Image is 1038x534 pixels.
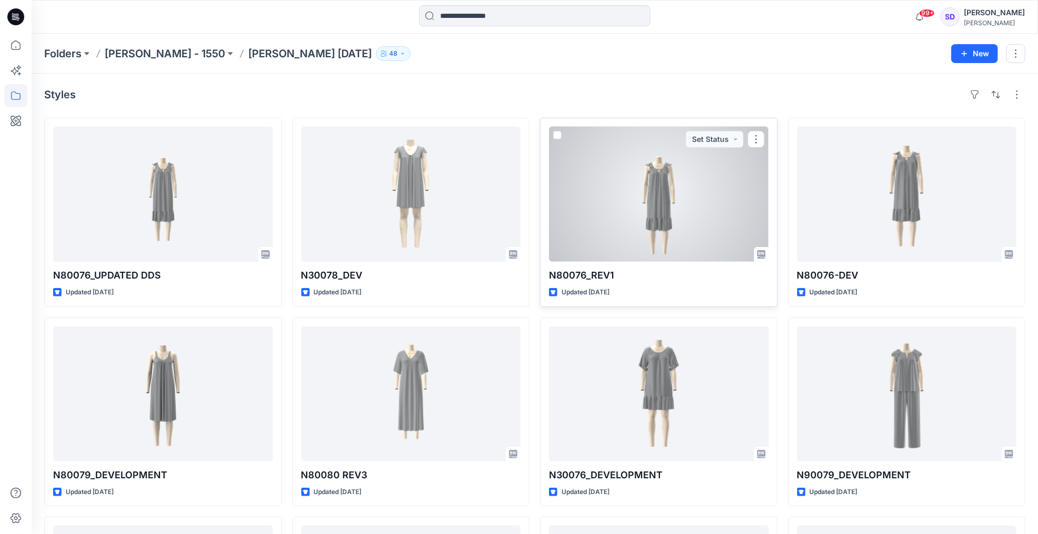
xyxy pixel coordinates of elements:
p: Updated [DATE] [562,487,609,498]
p: N90079_DEVELOPMENT [797,468,1017,482]
p: 48 [389,48,398,59]
button: 48 [376,46,411,61]
p: Updated [DATE] [314,287,362,298]
p: [PERSON_NAME] [DATE] [248,46,372,61]
a: N30078_DEV [301,127,521,262]
div: [PERSON_NAME] [964,6,1025,19]
a: N90079_DEVELOPMENT [797,326,1017,461]
p: Updated [DATE] [66,487,114,498]
p: Updated [DATE] [314,487,362,498]
p: N80080 REV3 [301,468,521,482]
a: N80080 REV3 [301,326,521,461]
p: N30076_DEVELOPMENT [549,468,769,482]
p: Updated [DATE] [66,287,114,298]
h4: Styles [44,88,76,101]
p: N30078_DEV [301,268,521,283]
a: N80076_REV1 [549,127,769,262]
p: N80076_UPDATED DDS [53,268,273,283]
p: N80076_REV1 [549,268,769,283]
a: [PERSON_NAME] - 1550 [105,46,225,61]
div: [PERSON_NAME] [964,19,1025,27]
p: N80076-DEV [797,268,1017,283]
a: N30076_DEVELOPMENT [549,326,769,461]
a: N80076-DEV [797,127,1017,262]
p: Updated [DATE] [810,287,858,298]
button: New [951,44,998,63]
a: Folders [44,46,82,61]
a: N80079_DEVELOPMENT [53,326,273,461]
p: N80079_DEVELOPMENT [53,468,273,482]
p: Updated [DATE] [562,287,609,298]
a: N80076_UPDATED DDS [53,127,273,262]
div: SD [941,7,960,26]
span: 99+ [919,9,935,17]
p: Updated [DATE] [810,487,858,498]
